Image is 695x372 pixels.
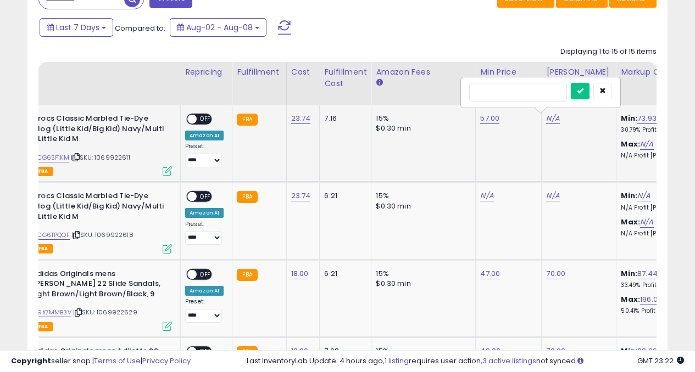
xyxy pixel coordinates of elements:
div: 7.16 [324,114,363,123]
button: Last 7 Days [40,18,113,37]
a: 70.00 [546,268,565,279]
div: Amazon AI [185,286,224,296]
span: 2025-08-16 23:22 GMT [637,356,684,366]
div: $0.30 min [376,123,467,133]
div: 15% [376,114,467,123]
a: 47.00 [480,268,500,279]
div: $0.30 min [376,279,467,289]
span: Compared to: [115,23,165,33]
div: $0.30 min [376,201,467,211]
b: adidas Originals mens [PERSON_NAME] 22 Slide Sandals, Light Brown/Light Brown/Black, 9 [32,269,165,302]
b: Max: [621,217,640,227]
b: Crocs Classic Marbled Tie-Dye Clog (Little Kid/Big Kid) Navy/Multi 2 Little Kid M [32,191,165,224]
div: Repricing [185,66,227,78]
a: 18.00 [291,268,309,279]
a: N/A [480,190,493,201]
div: 6.21 [324,191,363,201]
b: Min: [621,190,637,201]
div: Preset: [185,221,224,245]
div: 6.21 [324,269,363,279]
a: Terms of Use [94,356,141,366]
a: 23.74 [291,190,311,201]
div: Preset: [185,298,224,323]
b: Crocs Classic Marbled Tie-Dye Clog (Little Kid/Big Kid) Navy/Multi 3 Little Kid M [32,114,165,147]
span: OFF [197,192,214,201]
small: FBA [237,269,257,281]
a: 1 listing [385,356,409,366]
span: OFF [197,269,214,279]
b: Min: [621,113,637,123]
div: Displaying 1 to 15 of 15 items [560,47,657,57]
small: Amazon Fees. [376,78,382,88]
span: | SKU: 1069922611 [71,153,130,162]
a: 196.06 [640,294,662,305]
span: FBA [34,167,53,176]
div: Title [4,66,176,78]
b: Max: [621,139,640,149]
div: Last InventoryLab Update: 4 hours ago, requires user action, not synced. [247,356,684,367]
span: OFF [197,115,214,124]
span: | SKU: 1069922629 [73,308,137,317]
div: Preset: [185,143,224,167]
a: 3 active listings [482,356,536,366]
div: Cost [291,66,315,78]
a: B0CG6SF1KM [30,153,69,162]
a: 23.74 [291,113,311,124]
a: Privacy Policy [142,356,191,366]
div: Amazon AI [185,131,224,140]
a: N/A [637,190,650,201]
span: FBA [34,244,53,253]
button: Aug-02 - Aug-08 [170,18,266,37]
div: 15% [376,191,467,201]
div: seller snap | | [11,356,191,367]
div: [PERSON_NAME] [546,66,611,78]
small: FBA [237,114,257,126]
b: Max: [621,294,640,305]
span: Last 7 Days [56,22,99,33]
div: 15% [376,269,467,279]
a: B0CG6TPQQF [30,230,70,240]
small: FBA [237,191,257,203]
div: Fulfillment [237,66,281,78]
b: Min: [621,268,637,279]
a: 87.44 [637,268,658,279]
a: N/A [640,217,653,228]
div: Fulfillment Cost [324,66,366,89]
div: Amazon Fees [376,66,471,78]
a: N/A [546,190,559,201]
div: Amazon AI [185,208,224,218]
strong: Copyright [11,356,51,366]
a: N/A [546,113,559,124]
span: FBA [34,322,53,331]
a: B09X7MMB3V [30,308,71,317]
span: Aug-02 - Aug-08 [186,22,253,33]
a: 57.00 [480,113,499,124]
a: 73.93 [637,113,657,124]
span: | SKU: 1069922618 [71,230,134,239]
div: Min Price [480,66,537,78]
a: N/A [640,139,653,150]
